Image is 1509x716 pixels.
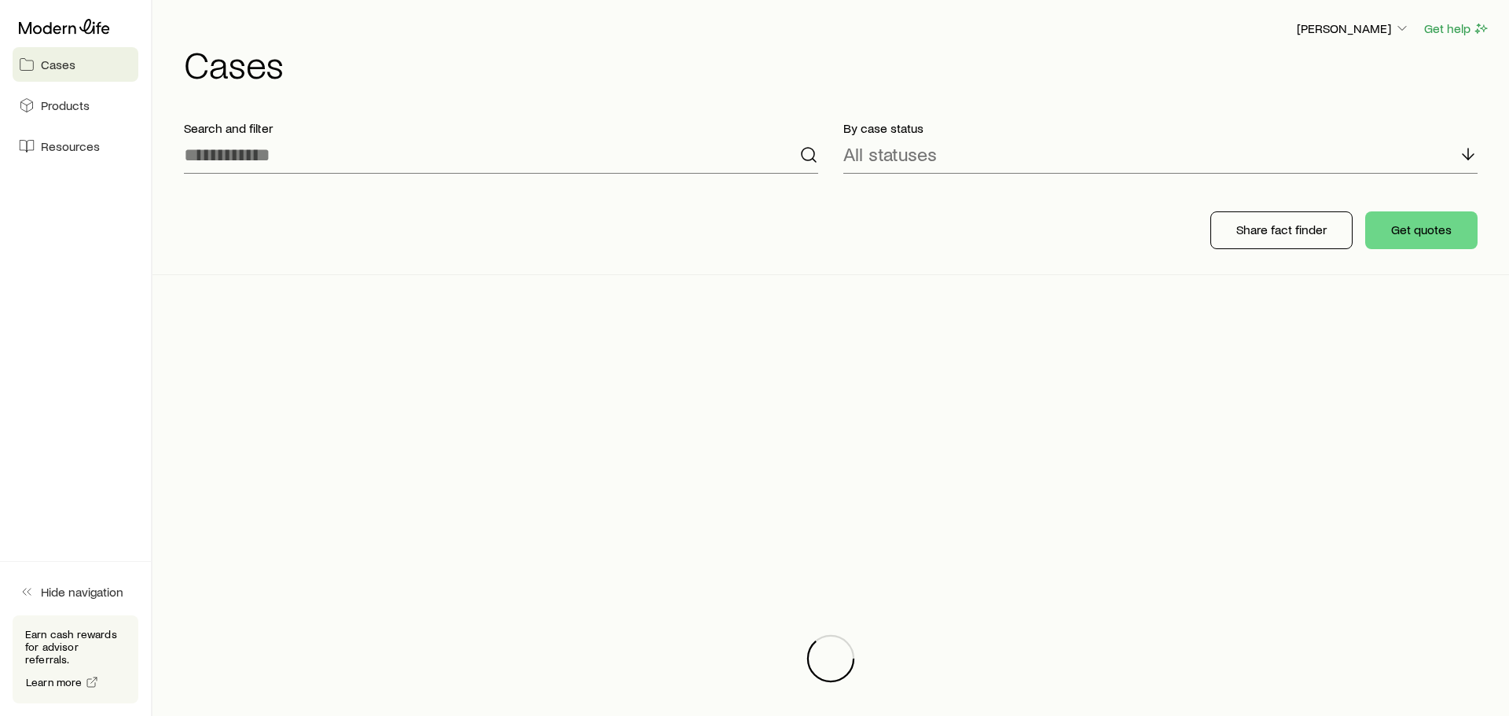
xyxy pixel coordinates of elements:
span: Resources [41,138,100,154]
p: All statuses [843,143,937,165]
p: Search and filter [184,120,818,136]
a: Products [13,88,138,123]
span: Products [41,97,90,113]
button: Get quotes [1365,211,1478,249]
button: [PERSON_NAME] [1296,20,1411,39]
button: Hide navigation [13,575,138,609]
span: Cases [41,57,75,72]
button: Share fact finder [1210,211,1353,249]
div: Earn cash rewards for advisor referrals.Learn more [13,615,138,703]
p: Earn cash rewards for advisor referrals. [25,628,126,666]
h1: Cases [184,45,1490,83]
p: [PERSON_NAME] [1297,20,1410,36]
button: Get help [1423,20,1490,38]
a: Cases [13,47,138,82]
span: Hide navigation [41,584,123,600]
a: Resources [13,129,138,163]
p: Share fact finder [1236,222,1327,237]
span: Learn more [26,677,83,688]
p: By case status [843,120,1478,136]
